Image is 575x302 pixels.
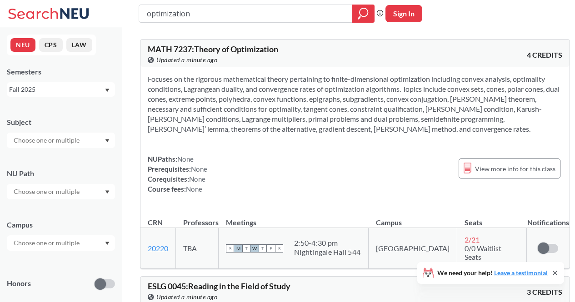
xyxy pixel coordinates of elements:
[259,244,267,252] span: T
[9,135,85,146] input: Choose one or multiple
[457,208,527,228] th: Seats
[294,238,360,248] div: 2:50 - 4:30 pm
[275,244,283,252] span: S
[526,208,569,228] th: Notifications
[105,139,110,143] svg: Dropdown arrow
[7,82,115,97] div: Fall 2025Dropdown arrow
[66,38,92,52] button: LAW
[242,244,250,252] span: T
[148,244,168,252] a: 20220
[176,228,219,269] td: TBA
[105,190,110,194] svg: Dropdown arrow
[148,74,562,134] section: Focuses on the rigorous mathematical theory pertaining to finite-dimensional optimization includi...
[146,6,345,21] input: Class, professor, course number, "phrase"
[7,235,115,251] div: Dropdown arrow
[7,133,115,148] div: Dropdown arrow
[189,175,205,183] span: None
[226,244,234,252] span: S
[9,186,85,197] input: Choose one or multiple
[105,242,110,245] svg: Dropdown arrow
[7,117,115,127] div: Subject
[494,269,548,277] a: Leave a testimonial
[369,228,457,269] td: [GEOGRAPHIC_DATA]
[7,67,115,77] div: Semesters
[156,292,217,302] span: Updated a minute ago
[191,165,207,173] span: None
[358,7,369,20] svg: magnifying glass
[7,168,115,178] div: NU Path
[250,244,259,252] span: W
[369,208,457,228] th: Campus
[352,5,375,23] div: magnifying glass
[176,208,219,228] th: Professors
[385,5,422,22] button: Sign In
[148,44,278,54] span: MATH 7237 : Theory of Optimization
[437,270,548,276] span: We need your help!
[527,50,562,60] span: 4 CREDITS
[7,220,115,230] div: Campus
[9,84,104,94] div: Fall 2025
[10,38,35,52] button: NEU
[9,238,85,248] input: Choose one or multiple
[148,218,163,228] div: CRN
[156,55,217,65] span: Updated a minute ago
[475,163,555,174] span: View more info for this class
[527,287,562,297] span: 3 CREDITS
[148,154,207,194] div: NUPaths: Prerequisites: Corequisites: Course fees:
[219,208,369,228] th: Meetings
[465,244,501,261] span: 0/0 Waitlist Seats
[465,235,480,244] span: 2 / 21
[7,278,31,289] p: Honors
[186,185,202,193] span: None
[7,184,115,199] div: Dropdown arrow
[267,244,275,252] span: F
[294,248,360,257] div: Nightingale Hall 544
[177,155,194,163] span: None
[105,89,110,92] svg: Dropdown arrow
[39,38,63,52] button: CPS
[234,244,242,252] span: M
[148,281,290,291] span: ESLG 0045 : Reading in the Field of Study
